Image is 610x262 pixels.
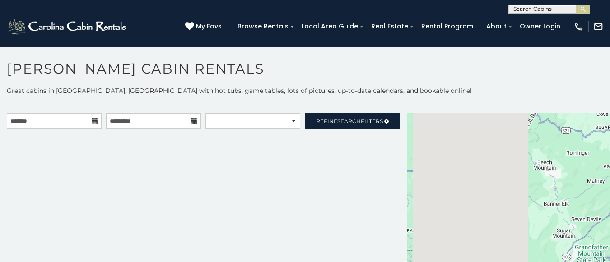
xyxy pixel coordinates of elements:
[196,22,222,31] span: My Favs
[7,18,129,36] img: White-1-2.png
[593,22,603,32] img: mail-regular-white.png
[337,118,361,124] span: Search
[297,19,363,33] a: Local Area Guide
[305,113,400,129] a: RefineSearchFilters
[515,19,565,33] a: Owner Login
[482,19,511,33] a: About
[574,22,584,32] img: phone-regular-white.png
[367,19,413,33] a: Real Estate
[316,118,383,124] span: Refine Filters
[417,19,478,33] a: Rental Program
[185,22,224,32] a: My Favs
[233,19,293,33] a: Browse Rentals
